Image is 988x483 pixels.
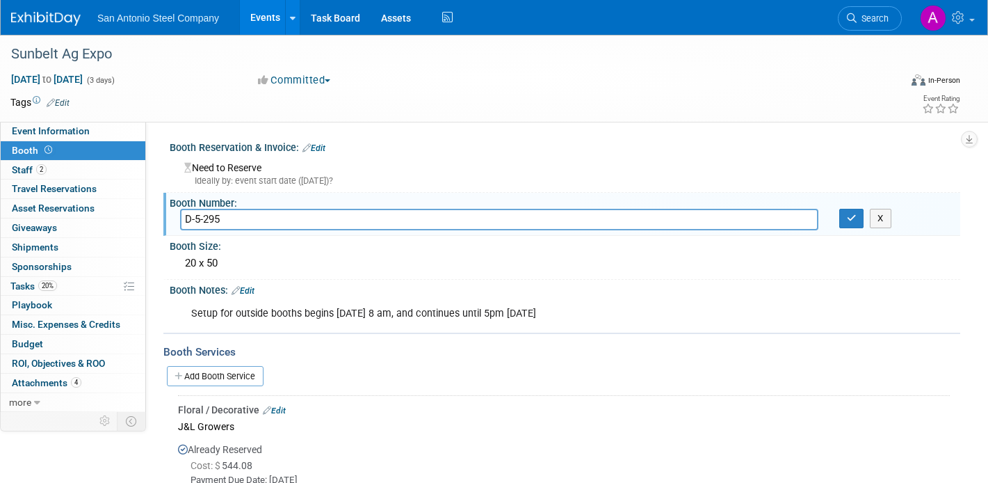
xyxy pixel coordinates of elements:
[922,95,959,102] div: Event Rating
[180,253,950,274] div: 20 x 50
[1,180,145,198] a: Travel Reservations
[170,236,960,253] div: Booth Size:
[1,393,145,412] a: more
[167,366,264,386] a: Add Booth Service
[163,345,960,360] div: Booth Services
[912,74,925,86] img: Format-Inperson.png
[10,73,83,86] span: [DATE] [DATE]
[1,277,145,296] a: Tasks20%
[1,335,145,354] a: Budget
[36,164,47,175] span: 2
[870,209,891,228] button: X
[181,300,807,328] div: Setup for outside booths begins [DATE] 8 am, and continues until 5pm [DATE]
[1,122,145,141] a: Event Information
[93,412,118,430] td: Personalize Event Tab Strip
[178,417,950,436] div: J&L Growers
[302,143,325,153] a: Edit
[1,315,145,334] a: Misc. Expenses & Credits
[97,13,219,24] span: San Antonio Steel Company
[232,286,254,296] a: Edit
[191,460,258,471] span: 544.08
[1,296,145,315] a: Playbook
[118,412,146,430] td: Toggle Event Tabs
[1,199,145,218] a: Asset Reservations
[10,280,57,292] span: Tasks
[12,145,55,156] span: Booth
[184,175,950,187] div: Ideally by: event start date ([DATE])?
[12,377,81,388] span: Attachments
[253,73,336,88] button: Committed
[38,280,57,291] span: 20%
[12,241,58,253] span: Shipments
[857,13,889,24] span: Search
[1,141,145,160] a: Booth
[10,95,70,109] td: Tags
[11,12,81,26] img: ExhibitDay
[12,338,43,349] span: Budget
[920,5,946,31] img: Ashton Rugh
[1,219,145,237] a: Giveaways
[12,299,52,310] span: Playbook
[71,377,81,388] span: 4
[180,157,950,187] div: Need to Reserve
[1,354,145,373] a: ROI, Objectives & ROO
[170,280,960,298] div: Booth Notes:
[819,72,960,93] div: Event Format
[178,403,950,417] div: Floral / Decorative
[12,183,97,194] span: Travel Reservations
[1,161,145,180] a: Staff2
[47,98,70,108] a: Edit
[12,222,57,233] span: Giveaways
[928,75,960,86] div: In-Person
[40,74,54,85] span: to
[191,460,222,471] span: Cost: $
[170,193,960,210] div: Booth Number:
[12,319,120,330] span: Misc. Expenses & Credits
[12,358,105,369] span: ROI, Objectives & ROO
[1,238,145,257] a: Shipments
[838,6,902,31] a: Search
[42,145,55,155] span: Booth not reserved yet
[12,125,90,136] span: Event Information
[12,164,47,175] span: Staff
[170,137,960,155] div: Booth Reservation & Invoice:
[86,76,115,85] span: (3 days)
[12,261,72,272] span: Sponsorships
[1,258,145,276] a: Sponsorships
[263,406,286,415] a: Edit
[12,203,95,214] span: Asset Reservations
[1,374,145,393] a: Attachments4
[9,397,31,408] span: more
[6,42,880,67] div: Sunbelt Ag Expo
